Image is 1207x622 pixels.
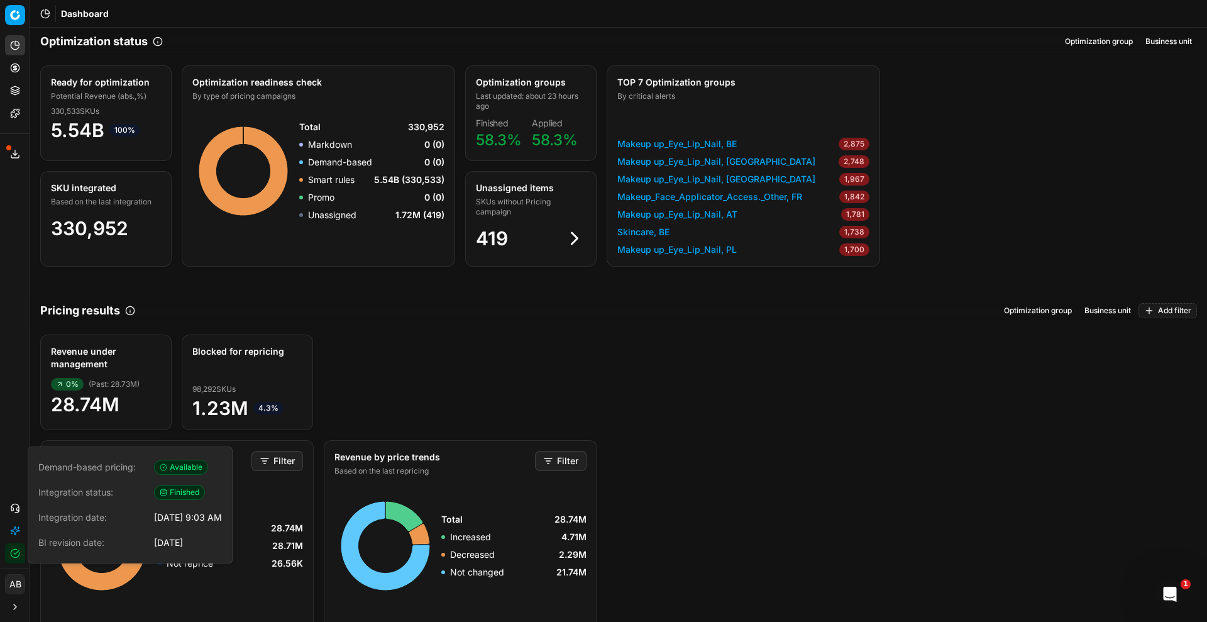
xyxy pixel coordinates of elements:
button: Optimization group [999,303,1077,318]
span: 28.74M [51,393,161,416]
span: Dashboard [61,8,109,20]
div: [DATE] [154,536,183,549]
a: Makeup up_Eye_Lip_Nail, BE [617,138,737,150]
div: Potential Revenue (abs.,%) [51,91,158,101]
a: Makeup up_Eye_Lip_Nail, AT [617,208,737,221]
p: Markdown [308,138,352,151]
span: 1,781 [841,208,869,221]
span: 0 (0) [424,191,444,204]
span: 26.56K [272,557,303,570]
div: SKU integrated [51,182,158,194]
a: Makeup up_Eye_Lip_Nail, [GEOGRAPHIC_DATA] [617,173,815,186]
a: Makeup up_Eye_Lip_Nail, PL [617,243,737,256]
span: 1.23M [192,397,302,419]
div: By type of pricing campaigns [192,91,442,101]
div: Last updated: about 23 hours ago [476,91,583,111]
span: 100% [109,124,140,136]
span: 1 [1181,579,1191,589]
div: Optimization readiness check [192,76,442,89]
span: 5.54B (330,533) [374,174,444,186]
p: Smart rules [308,174,355,186]
button: AB [5,574,25,594]
span: Total [299,121,321,133]
span: 1,967 [839,173,869,186]
span: 5.54B [51,119,161,142]
p: Unassigned [308,209,356,221]
span: 419 [476,227,508,250]
span: 98,292 SKUs [192,384,236,394]
span: Finished [154,485,205,500]
span: Demand-based pricing: [38,461,149,474]
div: Ready for optimization [51,76,158,89]
a: Makeup up_Eye_Lip_Nail, [GEOGRAPHIC_DATA] [617,155,815,168]
div: By critical alerts [617,91,867,101]
p: Not changed [450,566,504,579]
span: 1,738 [839,226,869,238]
button: Business unit [1140,34,1197,49]
p: Not reprice [167,557,213,570]
p: Increased [450,531,491,543]
span: 2,875 [839,138,869,150]
span: 1.72M (419) [395,209,444,221]
span: 4.3% [253,402,284,414]
div: Blocked for repricing [192,345,300,358]
div: SKUs without Pricing campaign [476,197,583,217]
span: 21.74M [556,566,587,579]
div: [DATE] 9:03 AM [154,511,222,524]
div: Unassigned items [476,182,583,194]
span: BI revision date: [38,536,149,549]
span: 330,533 SKUs [51,106,99,116]
h2: Pricing results [40,302,120,319]
button: Filter [535,451,587,471]
span: Integration date: [38,511,149,524]
span: Available [154,460,208,475]
button: Business unit [1079,303,1136,318]
span: 2.29M [559,548,587,561]
button: Add filter [1138,303,1197,318]
a: Skincare, BE [617,226,670,238]
div: Optimization groups [476,76,583,89]
span: ( Past : 28.73M ) [89,379,140,389]
div: Revenue by price trends [334,451,532,464]
span: Total [441,513,463,526]
div: Based on the last repricing [334,466,532,476]
span: 1,842 [839,191,869,203]
span: 1,700 [839,243,869,256]
div: TOP 7 Optimization groups [617,76,867,89]
p: Promo [308,191,334,204]
span: AB [6,575,25,594]
span: 0 (0) [424,156,444,169]
span: 28.74M [554,513,587,526]
span: 28.74M [271,522,303,535]
nav: breadcrumb [61,8,109,20]
div: Revenue under management [51,345,158,370]
span: 28.71M [272,540,303,552]
span: 0% [51,378,84,391]
a: Makeup_Face_Applicator_Access._Other, FR [617,191,802,203]
iframe: Intercom live chat [1155,579,1185,609]
span: 330,952 [408,121,444,133]
p: Demand-based [308,156,372,169]
span: Integration status: [38,486,149,499]
span: 58.3% [476,131,522,149]
h2: Optimization status [40,33,148,50]
p: Decreased [450,548,495,561]
span: 4.71M [561,531,587,543]
div: Based on the last integration [51,197,158,207]
button: Optimization group [1060,34,1138,49]
span: 330,952 [51,217,128,240]
dt: Finished [476,119,522,128]
span: 0 (0) [424,138,444,151]
dt: Applied [532,119,578,128]
span: 58.3% [532,131,578,149]
button: Filter [251,451,303,471]
span: 2,748 [839,155,869,168]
